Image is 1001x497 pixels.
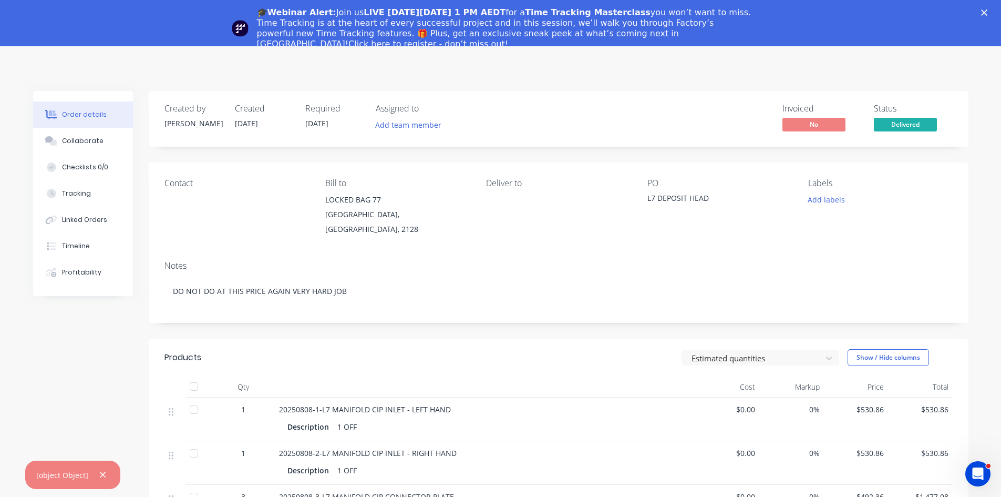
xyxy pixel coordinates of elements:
div: Created [235,104,293,114]
span: $0.00 [699,404,756,415]
iframe: Intercom live chat [965,461,990,486]
span: $530.86 [828,404,884,415]
div: Qty [212,377,275,398]
button: Profitability [33,259,133,286]
div: Description [287,419,333,434]
div: Cost [695,377,760,398]
button: Add team member [376,118,447,132]
span: $530.86 [828,448,884,459]
div: Assigned to [376,104,481,114]
button: Delivered [874,118,937,134]
div: Status [874,104,953,114]
button: Checklists 0/0 [33,154,133,180]
button: Tracking [33,180,133,207]
div: Description [287,463,333,478]
button: Linked Orders [33,207,133,233]
div: Labels [808,178,952,188]
div: Deliver to [486,178,630,188]
span: 0% [763,404,820,415]
span: 20250808-1-L7 MANIFOLD CIP INLET - LEFT HAND [279,404,451,414]
button: Timeline [33,233,133,259]
span: 0% [763,448,820,459]
div: Linked Orders [62,215,107,225]
div: Price [824,377,889,398]
b: Time Tracking Masterclass [525,7,651,17]
div: Order details [62,110,107,119]
b: 🎓Webinar Alert: [257,7,336,17]
div: PO [647,178,791,188]
div: Bill to [325,178,469,188]
div: Created by [164,104,222,114]
img: Profile image for Team [232,20,249,37]
div: 1 OFF [333,419,361,434]
button: Order details [33,102,133,128]
span: $530.86 [892,404,948,415]
div: Markup [759,377,824,398]
div: Invoiced [782,104,861,114]
div: Join us for a you won’t want to miss. Time Tracking is at the heart of every successful project a... [257,7,753,49]
div: Checklists 0/0 [62,163,108,172]
span: $0.00 [699,448,756,459]
div: LOCKED BAG 77 [325,192,469,207]
div: Required [305,104,363,114]
div: Tracking [62,189,91,198]
button: Add labels [802,192,851,207]
div: Profitability [62,268,101,277]
span: [DATE] [305,118,328,128]
span: Delivered [874,118,937,131]
div: 1 OFF [333,463,361,478]
div: Collaborate [62,136,104,146]
div: Close [981,9,992,16]
div: Contact [164,178,308,188]
div: [PERSON_NAME] [164,118,222,129]
div: [GEOGRAPHIC_DATA], [GEOGRAPHIC_DATA], 2128 [325,207,469,237]
button: Add team member [369,118,447,132]
span: [DATE] [235,118,258,128]
div: Total [888,377,953,398]
div: Products [164,351,201,364]
button: Collaborate [33,128,133,154]
span: 20250808-2-L7 MANIFOLD CIP INLET - RIGHT HAND [279,448,457,458]
b: LIVE [DATE][DATE] 1 PM AEDT [364,7,505,17]
div: L7 DEPOSIT HEAD [647,192,779,207]
span: 1 [241,404,245,415]
div: [object Object] [36,470,88,481]
div: Timeline [62,241,90,251]
span: 1 [241,448,245,459]
div: DO NOT DO AT THIS PRICE AGAIN VERY HARD JOB [164,275,953,307]
span: $530.86 [892,448,948,459]
a: Click here to register - don’t miss out! [348,39,508,49]
span: No [782,118,845,131]
div: LOCKED BAG 77[GEOGRAPHIC_DATA], [GEOGRAPHIC_DATA], 2128 [325,192,469,237]
button: Show / Hide columns [848,349,929,366]
div: Notes [164,261,953,271]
